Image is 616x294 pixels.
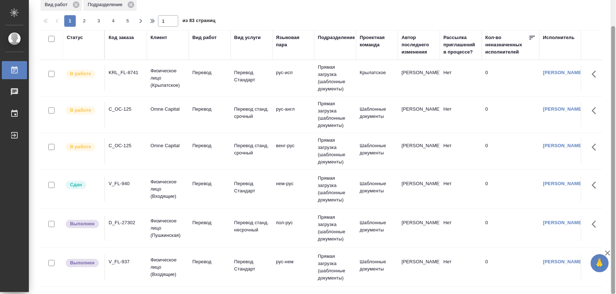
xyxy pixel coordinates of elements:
[543,70,583,75] a: [PERSON_NAME]
[314,97,356,133] td: Прямая загрузка (шаблонные документы)
[444,34,478,56] div: Рассылка приглашений в процессе?
[122,17,134,25] span: 5
[314,133,356,169] td: Прямая загрузка (шаблонные документы)
[440,102,482,127] td: Нет
[150,178,185,200] p: Физическое лицо (Входящие)
[109,219,143,226] div: D_FL-27302
[543,181,583,186] a: [PERSON_NAME]
[356,176,398,202] td: Шаблонные документы
[398,176,440,202] td: [PERSON_NAME]
[183,16,215,27] span: из 83 страниц
[65,180,101,190] div: Менеджер проверил работу исполнителя, передает ее на следующий этап
[314,210,356,246] td: Прямая загрузка (шаблонные документы)
[234,180,269,195] p: Перевод Стандарт
[70,259,95,267] p: Выполнен
[192,180,227,187] p: Перевод
[543,220,583,225] a: [PERSON_NAME]
[587,176,605,194] button: Здесь прячутся важные кнопки
[192,258,227,265] p: Перевод
[360,34,394,48] div: Проектная команда
[234,34,261,41] div: Вид услуги
[482,139,539,164] td: 0
[93,17,105,25] span: 3
[150,106,185,113] p: Omne Capital
[45,1,70,8] p: Вид работ
[150,67,185,89] p: Физическое лицо (Крылатское)
[356,102,398,127] td: Шаблонные документы
[398,139,440,164] td: [PERSON_NAME]
[109,69,143,76] div: KRL_FL-8741
[150,217,185,239] p: Физическое лицо (Пушкинская)
[192,69,227,76] p: Перевод
[440,255,482,280] td: Нет
[108,15,119,27] button: 4
[93,15,105,27] button: 3
[587,216,605,233] button: Здесь прячутся важные кнопки
[70,220,95,227] p: Выполнен
[272,139,314,164] td: венг-рус
[109,106,143,113] div: C_OC-125
[65,106,101,115] div: Исполнитель выполняет работу
[109,180,143,187] div: V_FL-940
[65,142,101,152] div: Исполнитель выполняет работу
[398,255,440,280] td: [PERSON_NAME]
[543,259,583,264] a: [PERSON_NAME]
[65,219,101,229] div: Исполнитель завершил работу
[79,15,90,27] button: 2
[356,255,398,280] td: Шаблонные документы
[192,34,217,41] div: Вид работ
[356,216,398,241] td: Шаблонные документы
[192,106,227,113] p: Перевод
[272,176,314,202] td: нем-рус
[318,34,355,41] div: Подразделение
[234,69,269,84] p: Перевод Стандарт
[591,254,609,272] button: 🙏
[314,171,356,207] td: Прямая загрузка (шаблонные документы)
[440,139,482,164] td: Нет
[272,102,314,127] td: рус-англ
[482,176,539,202] td: 0
[65,258,101,268] div: Исполнитель завершил работу
[272,216,314,241] td: пол-рус
[543,143,583,148] a: [PERSON_NAME]
[482,102,539,127] td: 0
[234,258,269,273] p: Перевод Стандарт
[440,216,482,241] td: Нет
[587,255,605,272] button: Здесь прячутся важные кнопки
[122,15,134,27] button: 5
[272,65,314,91] td: рус-исп
[398,216,440,241] td: [PERSON_NAME]
[482,65,539,91] td: 0
[234,142,269,157] p: Перевод станд. срочный
[150,142,185,149] p: Omne Capital
[79,17,90,25] span: 2
[482,216,539,241] td: 0
[587,65,605,83] button: Здесь прячутся важные кнопки
[70,70,91,77] p: В работе
[485,34,529,56] div: Кол-во неназначенных исполнителей
[398,102,440,127] td: [PERSON_NAME]
[109,142,143,149] div: C_OC-125
[276,34,311,48] div: Языковая пара
[440,65,482,91] td: Нет
[234,106,269,120] p: Перевод станд. срочный
[70,107,91,114] p: В работе
[482,255,539,280] td: 0
[108,17,119,25] span: 4
[109,34,134,41] div: Код заказа
[67,34,83,41] div: Статус
[440,176,482,202] td: Нет
[543,106,583,112] a: [PERSON_NAME]
[234,219,269,234] p: Перевод станд. несрочный
[543,34,575,41] div: Исполнитель
[314,249,356,285] td: Прямая загрузка (шаблонные документы)
[70,143,91,150] p: В работе
[314,60,356,96] td: Прямая загрузка (шаблонные документы)
[150,34,167,41] div: Клиент
[398,65,440,91] td: [PERSON_NAME]
[70,181,82,188] p: Сдан
[356,139,398,164] td: Шаблонные документы
[109,258,143,265] div: V_FL-937
[587,139,605,156] button: Здесь прячутся важные кнопки
[587,102,605,119] button: Здесь прячутся важные кнопки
